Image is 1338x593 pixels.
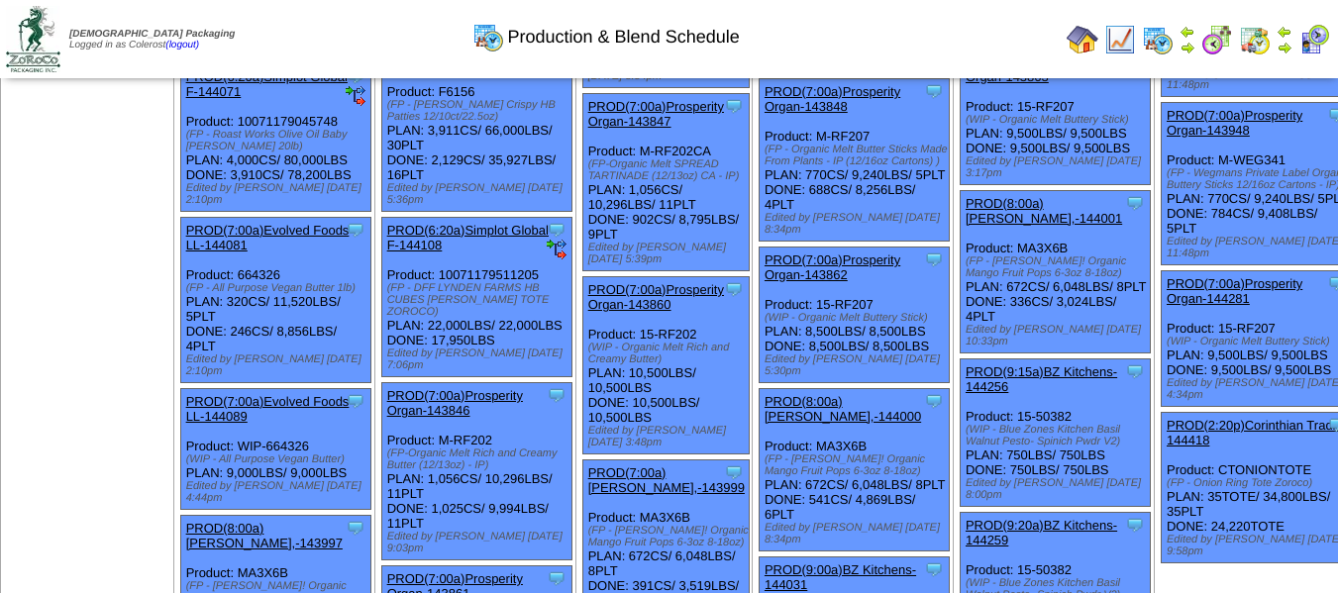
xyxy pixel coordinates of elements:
div: Product: M-RF202 PLAN: 1,056CS / 10,296LBS / 11PLT DONE: 1,025CS / 9,994LBS / 11PLT [381,383,571,560]
a: (logout) [165,40,199,50]
a: PROD(7:00a)Prosperity Organ-143847 [588,99,724,129]
a: PROD(8:00a)[PERSON_NAME],-143997 [186,521,343,550]
div: Edited by [PERSON_NAME] [DATE] 8:34pm [765,522,949,545]
img: ediSmall.gif [346,86,365,106]
div: (FP-Organic Melt Rich and Creamy Butter (12/13oz) - IP) [387,447,571,471]
a: PROD(7:00a)Prosperity Organ-143848 [765,84,900,114]
div: (WIP - Organic Melt Rich and Creamy Butter) [588,342,749,365]
img: line_graph.gif [1104,24,1136,55]
div: (FP - [PERSON_NAME]! Organic Mango Fruit Pops 6-3oz 8-18oz) [765,453,949,477]
img: Tooltip [924,391,944,411]
img: Tooltip [1125,515,1145,535]
div: Product: M-RF202CA PLAN: 1,056CS / 10,296LBS / 11PLT DONE: 902CS / 8,795LBS / 9PLT [582,94,749,271]
div: Edited by [PERSON_NAME] [DATE] 3:48pm [588,425,749,448]
span: Logged in as Colerost [69,29,235,50]
div: (WIP - All Purpose Vegan Butter) [186,453,370,465]
div: Product: 15-50382 PLAN: 750LBS / 750LBS DONE: 750LBS / 750LBS [960,359,1150,507]
a: PROD(7:00a)Prosperity Organ-143860 [588,282,724,312]
img: Tooltip [1125,361,1145,381]
span: [DEMOGRAPHIC_DATA] Packaging [69,29,235,40]
a: PROD(9:15a)BZ Kitchens-144256 [966,364,1117,394]
img: arrowright.gif [1277,40,1292,55]
div: Product: 15-RF202 PLAN: 10,500LBS / 10,500LBS DONE: 10,500LBS / 10,500LBS [582,277,749,454]
a: PROD(7:00a)Evolved Foods LL-144089 [186,394,350,424]
a: PROD(7:00a)Prosperity Organ-144281 [1167,276,1302,306]
a: PROD(6:20a)Simplot Global F-144108 [387,223,549,252]
img: Tooltip [547,568,566,588]
img: Tooltip [924,559,944,579]
img: calendarblend.gif [1201,24,1233,55]
div: Edited by [PERSON_NAME] [DATE] 8:00pm [966,477,1150,501]
div: Product: 15-RF207 PLAN: 9,500LBS / 9,500LBS DONE: 9,500LBS / 9,500LBS [960,49,1150,185]
div: Edited by [PERSON_NAME] [DATE] 2:10pm [186,182,370,206]
img: calendarinout.gif [1239,24,1271,55]
div: (FP - DFF LYNDEN FARMS HB CUBES [PERSON_NAME] TOTE ZOROCO) [387,282,571,318]
div: (FP - [PERSON_NAME]! Organic Mango Fruit Pops 6-3oz 8-18oz) [966,255,1150,279]
div: Edited by [PERSON_NAME] [DATE] 5:39pm [588,242,749,265]
div: (WIP - Blue Zones Kitchen Basil Walnut Pesto- Spinich Pwdr V2) [966,424,1150,447]
img: Tooltip [346,518,365,538]
div: Product: WIP-664326 PLAN: 9,000LBS / 9,000LBS [180,389,370,510]
img: Tooltip [924,81,944,101]
a: PROD(8:00a)[PERSON_NAME],-144001 [966,196,1122,226]
a: PROD(7:00a)[PERSON_NAME],-143999 [588,465,745,495]
a: PROD(7:00a)Prosperity Organ-143862 [765,252,900,282]
div: (FP - [PERSON_NAME] Crispy HB Patties 12/10ct/22.5oz) [387,99,571,123]
img: Tooltip [547,385,566,405]
div: Product: MA3X6B PLAN: 672CS / 6,048LBS / 8PLT DONE: 336CS / 3,024LBS / 4PLT [960,191,1150,353]
div: (FP-Organic Melt SPREAD TARTINADE (12/13oz) CA - IP) [588,158,749,182]
div: Edited by [PERSON_NAME] [DATE] 3:17pm [966,155,1150,179]
div: Edited by [PERSON_NAME] [DATE] 10:33pm [966,324,1150,347]
img: home.gif [1067,24,1098,55]
div: (FP - All Purpose Vegan Butter 1lb) [186,282,370,294]
div: Edited by [PERSON_NAME] [DATE] 4:44pm [186,480,370,504]
div: Edited by [PERSON_NAME] [DATE] 8:34pm [765,212,949,236]
img: Tooltip [724,279,744,299]
img: zoroco-logo-small.webp [6,6,60,72]
a: PROD(7:00a)Prosperity Organ-143948 [1167,108,1302,138]
div: Product: 15-RF207 PLAN: 8,500LBS / 8,500LBS DONE: 8,500LBS / 8,500LBS [759,247,949,383]
div: (WIP - Organic Melt Buttery Stick) [765,312,949,324]
div: Product: M-RF207 PLAN: 770CS / 9,240LBS / 5PLT DONE: 688CS / 8,256LBS / 4PLT [759,79,949,242]
div: Product: 10071179511205 PLAN: 22,000LBS / 22,000LBS DONE: 17,950LBS [381,218,571,377]
img: Tooltip [346,391,365,411]
div: Edited by [PERSON_NAME] [DATE] 5:36pm [387,182,571,206]
img: Tooltip [724,96,744,116]
img: Tooltip [547,220,566,240]
a: PROD(9:00a)BZ Kitchens-144031 [765,562,916,592]
img: Tooltip [724,462,744,482]
a: PROD(9:20a)BZ Kitchens-144259 [966,518,1117,547]
div: Edited by [PERSON_NAME] [DATE] 9:03pm [387,531,571,554]
img: calendarprod.gif [472,21,504,52]
div: (FP - [PERSON_NAME]! Organic Mango Fruit Pops 6-3oz 8-18oz) [588,525,749,548]
div: (FP - Roast Works Olive Oil Baby [PERSON_NAME] 20lb) [186,129,370,152]
div: Product: 664326 PLAN: 320CS / 11,520LBS / 5PLT DONE: 246CS / 8,856LBS / 4PLT [180,218,370,383]
span: Production & Blend Schedule [508,27,740,48]
div: Edited by [PERSON_NAME] [DATE] 2:10pm [186,353,370,377]
img: calendarcustomer.gif [1298,24,1330,55]
img: Tooltip [346,220,365,240]
div: (FP - Organic Melt Butter Sticks Made From Plants - IP (12/16oz Cartons) ) [765,144,949,167]
img: ediSmall.gif [547,240,566,259]
img: arrowleft.gif [1180,24,1195,40]
a: PROD(7:00a)Evolved Foods LL-144081 [186,223,350,252]
div: Product: 10071179045748 PLAN: 4,000CS / 80,000LBS DONE: 3,910CS / 78,200LBS [180,64,370,212]
div: Product: MA3X6B PLAN: 672CS / 6,048LBS / 8PLT DONE: 541CS / 4,869LBS / 6PLT [759,389,949,551]
div: Edited by [PERSON_NAME] [DATE] 5:30pm [765,353,949,377]
img: calendarprod.gif [1142,24,1174,55]
img: Tooltip [1125,193,1145,213]
div: Product: F6156 PLAN: 3,911CS / 66,000LBS / 30PLT DONE: 2,129CS / 35,927LBS / 16PLT [381,35,571,212]
div: (WIP - Organic Melt Buttery Stick) [966,114,1150,126]
img: arrowright.gif [1180,40,1195,55]
img: arrowleft.gif [1277,24,1292,40]
a: PROD(7:00a)Prosperity Organ-143846 [387,388,523,418]
div: Edited by [PERSON_NAME] [DATE] 7:06pm [387,347,571,371]
img: Tooltip [924,249,944,269]
a: PROD(8:00a)[PERSON_NAME],-144000 [765,394,921,424]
